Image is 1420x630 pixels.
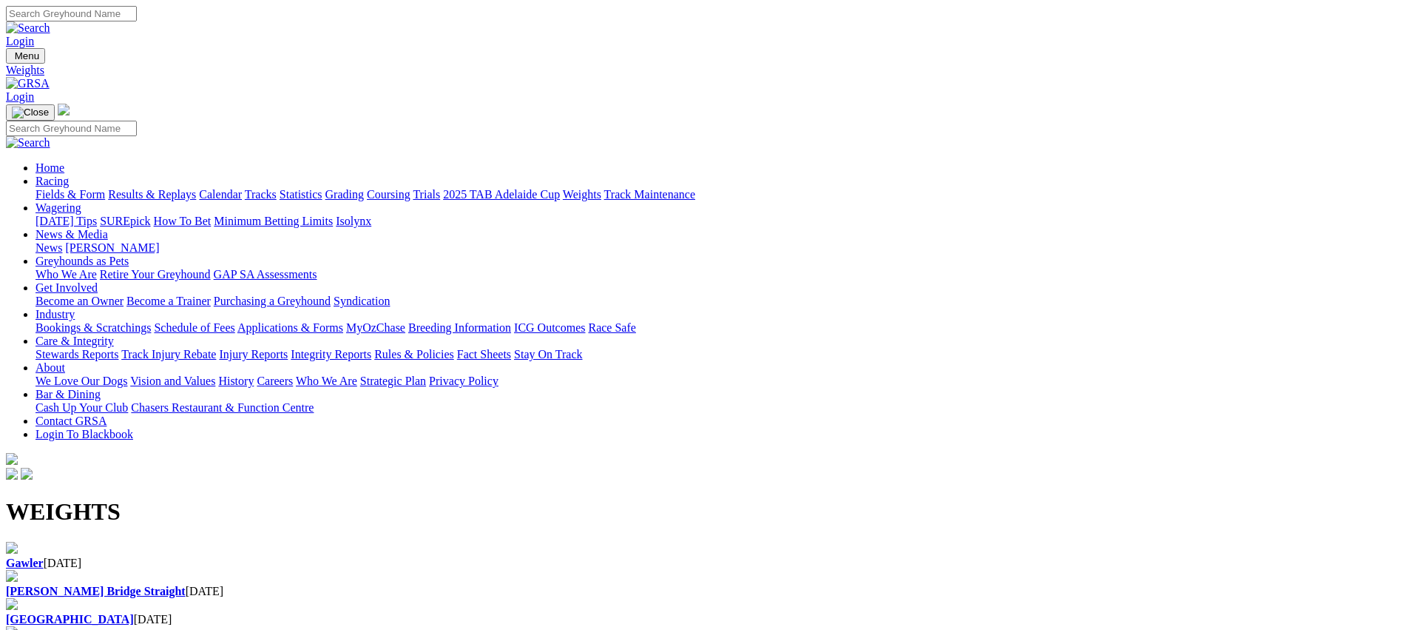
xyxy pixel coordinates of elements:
a: 2025 TAB Adelaide Cup [443,188,560,201]
a: Login [6,35,34,47]
a: History [218,375,254,387]
div: [DATE] [6,585,1414,598]
span: Menu [15,50,39,61]
div: Care & Integrity [35,348,1414,361]
a: [GEOGRAPHIC_DATA] [6,613,134,626]
a: Wagering [35,201,81,214]
a: Minimum Betting Limits [214,215,333,227]
a: [PERSON_NAME] Bridge Straight [6,585,186,597]
a: Fields & Form [35,188,105,201]
button: Toggle navigation [6,104,55,121]
a: Get Involved [35,281,98,294]
a: Weights [563,188,601,201]
div: Bar & Dining [35,401,1414,415]
img: twitter.svg [21,468,33,480]
a: Stewards Reports [35,348,118,361]
a: [PERSON_NAME] [65,241,159,254]
a: Care & Integrity [35,335,114,347]
h1: WEIGHTS [6,498,1414,526]
a: Home [35,161,64,174]
a: How To Bet [154,215,212,227]
img: Search [6,21,50,35]
img: file-red.svg [6,542,18,554]
a: Applications & Forms [237,321,343,334]
a: Greyhounds as Pets [35,255,129,267]
a: Trials [413,188,440,201]
a: Coursing [367,188,410,201]
a: Strategic Plan [360,375,426,387]
button: Toggle navigation [6,48,45,64]
a: Stay On Track [514,348,582,361]
img: GRSA [6,77,50,90]
a: Bar & Dining [35,388,101,401]
div: News & Media [35,241,1414,255]
a: MyOzChase [346,321,405,334]
a: Retire Your Greyhound [100,268,211,281]
div: Racing [35,188,1414,201]
a: Track Injury Rebate [121,348,216,361]
a: Tracks [245,188,277,201]
img: Close [12,107,49,118]
img: logo-grsa-white.png [6,453,18,465]
a: Who We Are [296,375,357,387]
a: Become an Owner [35,295,124,307]
a: Statistics [280,188,322,201]
div: [DATE] [6,613,1414,626]
a: GAP SA Assessments [214,268,317,281]
div: Greyhounds as Pets [35,268,1414,281]
div: Get Involved [35,295,1414,308]
div: Industry [35,321,1414,335]
a: Syndication [334,295,390,307]
div: Wagering [35,215,1414,228]
a: Login [6,90,34,103]
div: About [35,375,1414,388]
a: News [35,241,62,254]
a: Purchasing a Greyhound [214,295,331,307]
a: Fact Sheets [457,348,511,361]
img: facebook.svg [6,468,18,480]
a: [DATE] Tips [35,215,97,227]
a: Racing [35,175,69,187]
a: Schedule of Fees [154,321,234,334]
img: file-red.svg [6,570,18,582]
a: News & Media [35,228,108,241]
a: Chasers Restaurant & Function Centre [131,401,314,414]
a: Contact GRSA [35,415,106,427]
a: About [35,361,65,374]
input: Search [6,121,137,136]
a: Integrity Reports [291,348,371,361]
a: Careers [257,375,293,387]
a: Industry [35,308,75,321]
a: Race Safe [588,321,635,334]
a: Weights [6,64,1414,77]
a: Gawler [6,557,44,569]
img: logo-grsa-white.png [58,104,70,115]
a: Login To Blackbook [35,428,133,440]
img: file-red.svg [6,598,18,610]
a: Injury Reports [219,348,288,361]
a: Grading [325,188,364,201]
a: Privacy Policy [429,375,498,387]
a: Breeding Information [408,321,511,334]
a: Track Maintenance [604,188,695,201]
div: [DATE] [6,557,1414,570]
a: Become a Trainer [126,295,211,307]
a: Bookings & Scratchings [35,321,151,334]
a: We Love Our Dogs [35,375,127,387]
a: Who We Are [35,268,97,281]
a: Results & Replays [108,188,196,201]
a: Cash Up Your Club [35,401,128,414]
input: Search [6,6,137,21]
a: Isolynx [336,215,371,227]
img: Search [6,136,50,150]
a: SUREpick [100,215,150,227]
a: Vision and Values [130,375,215,387]
a: Rules & Policies [374,348,454,361]
a: Calendar [199,188,242,201]
a: ICG Outcomes [514,321,585,334]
